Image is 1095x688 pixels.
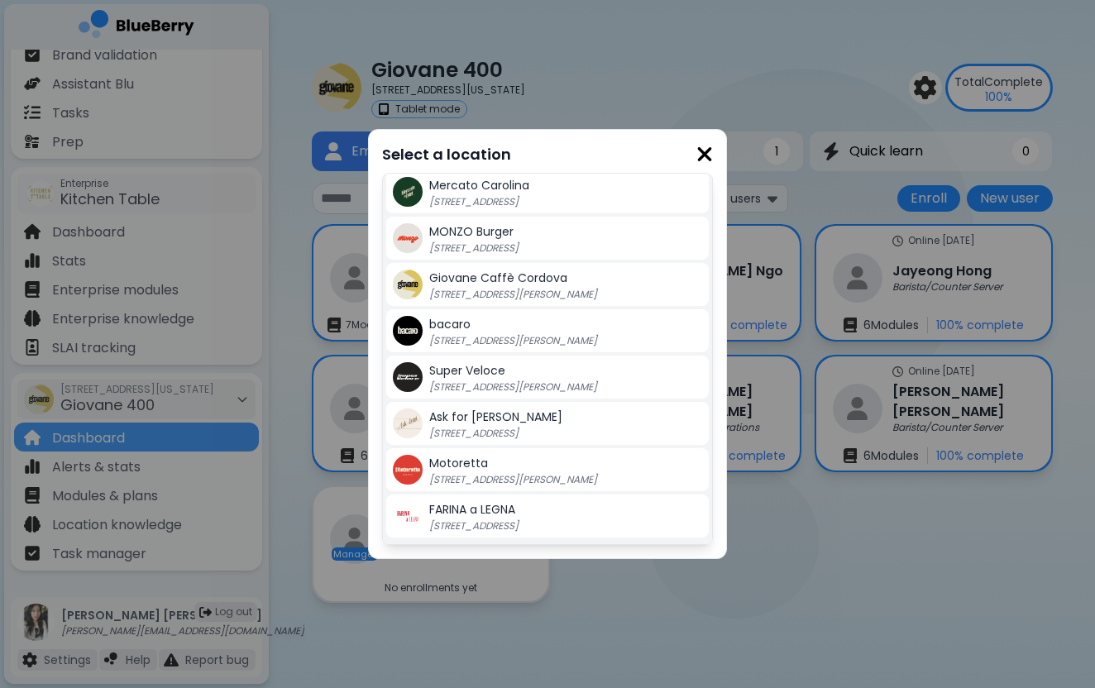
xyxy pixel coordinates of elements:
p: [STREET_ADDRESS] [429,519,636,533]
p: [STREET_ADDRESS] [429,241,636,255]
p: [STREET_ADDRESS] [429,195,636,208]
span: Super Veloce [429,362,505,379]
p: [STREET_ADDRESS][PERSON_NAME] [429,288,636,301]
p: Select a location [382,143,713,166]
span: Ask for [PERSON_NAME] [429,408,562,425]
img: company thumbnail [393,408,423,438]
p: [STREET_ADDRESS][PERSON_NAME] [429,473,636,486]
img: company thumbnail [393,270,423,299]
img: company thumbnail [393,316,423,346]
img: close icon [696,143,713,165]
p: [STREET_ADDRESS][PERSON_NAME] [429,380,636,394]
img: company thumbnail [393,223,423,253]
p: [STREET_ADDRESS] [429,427,636,440]
span: bacaro [429,316,471,332]
img: company thumbnail [393,362,423,392]
p: [STREET_ADDRESS][PERSON_NAME] [429,334,636,347]
span: Motoretta [429,455,488,471]
span: Giovane Caffè Cordova [429,270,567,286]
img: company thumbnail [393,177,423,207]
img: company thumbnail [393,455,423,485]
img: company thumbnail [393,501,423,531]
span: Mercato Carolina [429,177,529,193]
span: FARINA a LEGNA [429,501,515,518]
span: MONZO Burger [429,223,514,240]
